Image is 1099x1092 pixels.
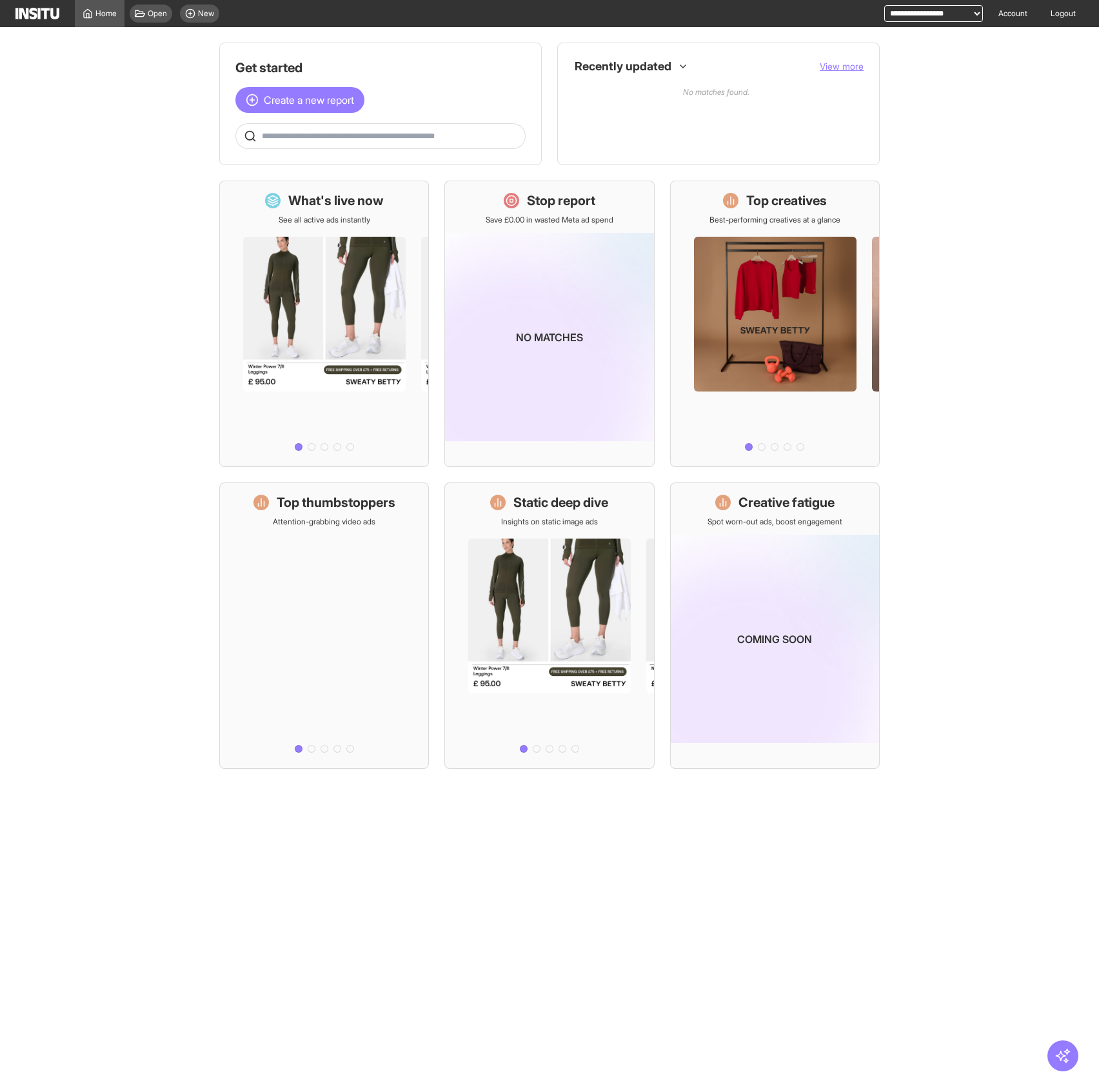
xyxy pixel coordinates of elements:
p: See all active ads instantly [279,215,370,225]
h1: Top creatives [746,192,827,210]
img: Logo [15,8,59,19]
a: What's live nowSee all active ads instantly [219,181,429,467]
p: No matches found. [573,79,858,128]
h1: What's live now [288,192,384,210]
span: Home [95,8,117,19]
img: coming-soon-gradient_kfitwp.png [445,233,653,441]
span: Create a new report [264,92,354,108]
a: Static deep diveInsights on static image ads [444,482,654,769]
a: Stop reportSave £0.00 in wasted Meta ad spendNo matches [444,181,654,467]
p: Insights on static image ads [501,517,598,527]
button: View more [820,60,864,73]
h1: Stop report [527,192,595,210]
h1: Top thumbstoppers [277,493,395,511]
span: View more [820,61,864,72]
a: Top creativesBest-performing creatives at a glance [670,181,880,467]
span: New [198,8,214,19]
p: No matches [516,330,583,345]
h1: Static deep dive [513,493,608,511]
p: Best-performing creatives at a glance [709,215,840,225]
h1: Get started [235,59,526,77]
span: Open [148,8,167,19]
p: Attention-grabbing video ads [273,517,375,527]
a: Top thumbstoppersAttention-grabbing video ads [219,482,429,769]
p: Save £0.00 in wasted Meta ad spend [486,215,613,225]
button: Create a new report [235,87,364,113]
